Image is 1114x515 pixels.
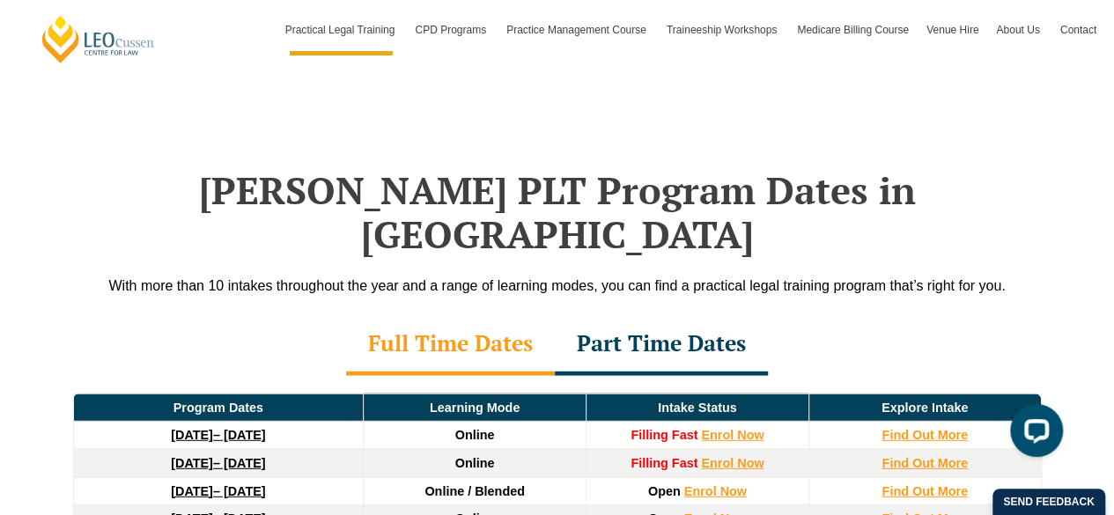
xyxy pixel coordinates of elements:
[171,484,265,498] a: [DATE]– [DATE]
[1051,4,1105,55] a: Contact
[55,275,1059,297] div: With more than 10 intakes throughout the year and a range of learning modes, you can find a pract...
[73,394,364,422] td: Program Dates
[555,314,768,376] div: Part Time Dates
[882,456,968,470] a: Find Out More
[171,456,213,470] strong: [DATE]
[455,428,495,442] span: Online
[424,484,525,498] span: Online / Blended
[882,484,968,498] a: Find Out More
[808,394,1041,422] td: Explore Intake
[55,168,1059,257] h2: [PERSON_NAME] PLT Program Dates in [GEOGRAPHIC_DATA]
[364,394,587,422] td: Learning Mode
[171,428,265,442] a: [DATE]– [DATE]
[171,456,265,470] a: [DATE]– [DATE]
[40,14,157,64] a: [PERSON_NAME] Centre for Law
[171,484,213,498] strong: [DATE]
[631,428,697,442] strong: Filling Fast
[171,428,213,442] strong: [DATE]
[498,4,658,55] a: Practice Management Course
[684,484,747,498] a: Enrol Now
[882,428,968,442] a: Find Out More
[788,4,918,55] a: Medicare Billing Course
[658,4,788,55] a: Traineeship Workshops
[701,456,764,470] a: Enrol Now
[987,4,1051,55] a: About Us
[701,428,764,442] a: Enrol Now
[455,456,495,470] span: Online
[586,394,808,422] td: Intake Status
[996,397,1070,471] iframe: LiveChat chat widget
[406,4,498,55] a: CPD Programs
[918,4,987,55] a: Venue Hire
[631,456,697,470] strong: Filling Fast
[277,4,407,55] a: Practical Legal Training
[648,484,681,498] span: Open
[346,314,555,376] div: Full Time Dates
